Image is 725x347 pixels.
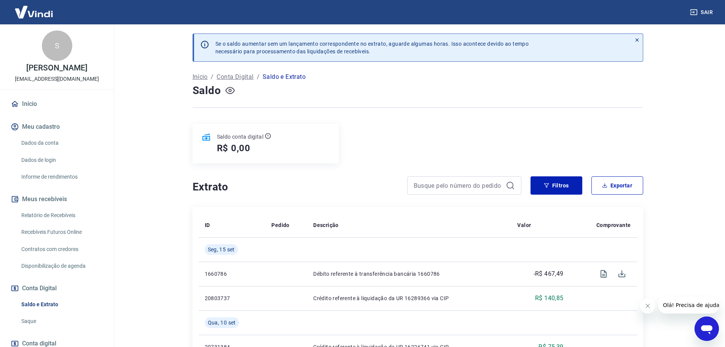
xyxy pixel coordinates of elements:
[205,221,210,229] p: ID
[18,297,105,312] a: Saldo e Extrato
[18,224,105,240] a: Recebíveis Futuros Online
[18,208,105,223] a: Relatório de Recebíveis
[263,72,306,82] p: Saldo e Extrato
[217,142,251,154] h5: R$ 0,00
[208,246,235,253] span: Seg, 15 set
[9,0,59,24] img: Vindi
[215,40,529,55] p: Se o saldo aumentar sem um lançamento correspondente no extrato, aguarde algumas horas. Isso acon...
[414,180,503,191] input: Busque pelo número do pedido
[594,265,613,283] span: Visualizar
[217,133,264,141] p: Saldo conta digital
[9,96,105,112] a: Início
[217,72,253,82] a: Conta Digital
[531,176,582,195] button: Filtros
[18,241,105,257] a: Contratos com credores
[591,176,643,195] button: Exportar
[658,297,719,313] iframe: Mensagem da empresa
[5,5,64,11] span: Olá! Precisa de ajuda?
[18,135,105,151] a: Dados da conta
[18,169,105,185] a: Informe de rendimentos
[15,75,99,83] p: [EMAIL_ADDRESS][DOMAIN_NAME]
[205,270,260,278] p: 1660786
[535,294,564,303] p: R$ 140,85
[193,179,398,195] h4: Extrato
[534,269,564,278] p: -R$ 467,49
[208,319,236,326] span: Qua, 10 set
[613,265,631,283] span: Download
[517,221,531,229] p: Valor
[211,72,214,82] p: /
[18,152,105,168] a: Dados de login
[193,83,221,98] h4: Saldo
[596,221,631,229] p: Comprovante
[42,30,72,61] div: S
[26,64,87,72] p: [PERSON_NAME]
[640,298,655,313] iframe: Fechar mensagem
[271,221,289,229] p: Pedido
[9,280,105,297] button: Conta Digital
[193,72,208,82] a: Início
[9,118,105,135] button: Meu cadastro
[257,72,260,82] p: /
[313,294,505,302] p: Crédito referente à liquidação da UR 16289366 via CIP
[205,294,260,302] p: 20803737
[313,221,339,229] p: Descrição
[695,317,719,341] iframe: Botão para abrir a janela de mensagens
[313,270,505,278] p: Débito referente à transferência bancária 1660786
[9,191,105,208] button: Meus recebíveis
[688,5,716,19] button: Sair
[18,313,105,329] a: Saque
[18,258,105,274] a: Disponibilização de agenda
